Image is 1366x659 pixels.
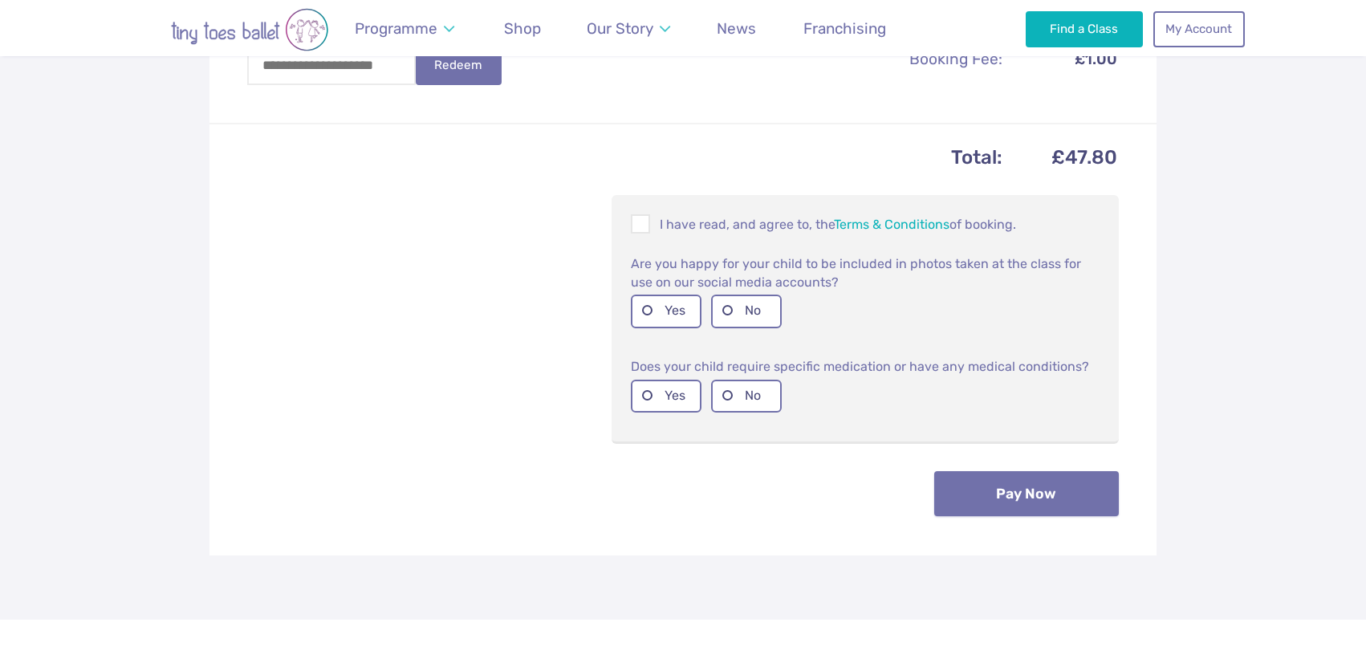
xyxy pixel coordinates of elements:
[347,10,461,47] a: Programme
[631,357,1100,376] p: Does your child require specific medication or have any medical conditions?
[803,19,886,38] span: Franchising
[717,19,756,38] span: News
[795,10,893,47] a: Franchising
[496,10,548,47] a: Shop
[579,10,678,47] a: Our Story
[831,46,1003,72] th: Booking Fee:
[631,295,701,327] label: Yes
[834,217,949,232] a: Terms & Conditions
[1153,11,1245,47] a: My Account
[631,254,1100,291] p: Are you happy for your child to be included in photos taken at the class for use on our social me...
[709,10,764,47] a: News
[355,19,437,38] span: Programme
[416,45,501,85] button: Redeem
[1026,11,1144,47] a: Find a Class
[121,8,378,51] img: tiny toes ballet
[1005,141,1117,174] td: £47.80
[934,471,1119,516] button: Pay Now
[711,380,782,413] label: No
[1005,46,1117,72] td: £1.00
[587,19,653,38] span: Our Story
[631,380,701,413] label: Yes
[249,141,1003,174] th: Total:
[504,19,541,38] span: Shop
[711,295,782,327] label: No
[631,214,1100,234] p: I have read, and agree to, the of booking.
